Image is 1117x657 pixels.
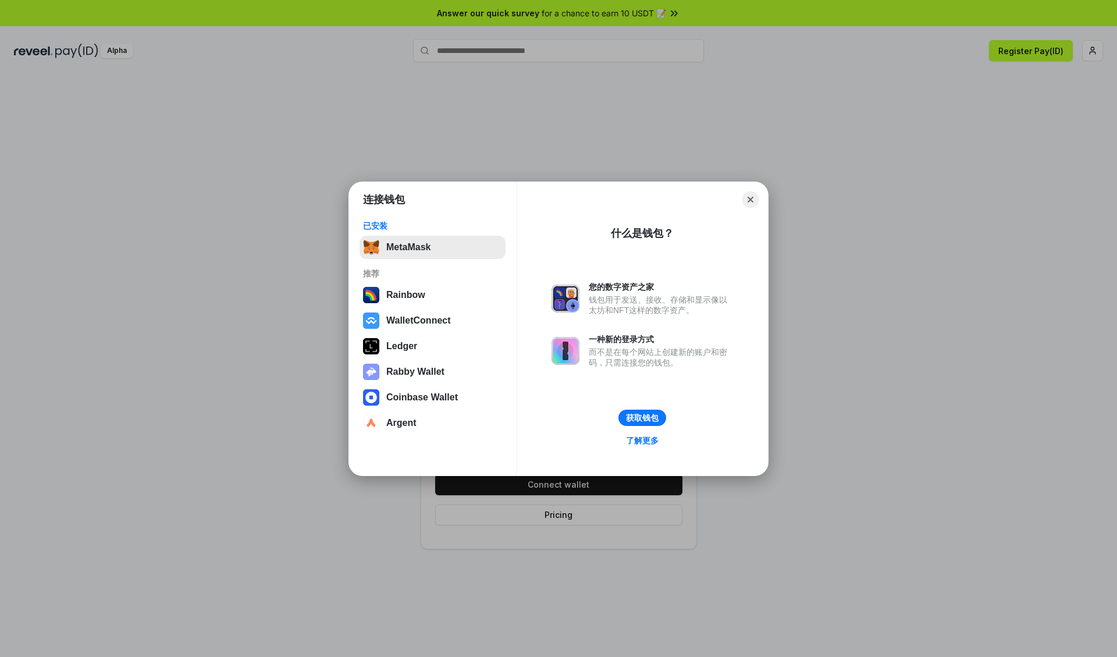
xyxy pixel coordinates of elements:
[619,433,666,448] a: 了解更多
[611,226,674,240] div: 什么是钱包？
[386,392,458,403] div: Coinbase Wallet
[626,413,659,423] div: 获取钱包
[363,312,379,329] img: svg+xml,%3Csvg%20width%3D%2228%22%20height%3D%2228%22%20viewBox%3D%220%200%2028%2028%22%20fill%3D...
[386,315,451,326] div: WalletConnect
[360,309,506,332] button: WalletConnect
[363,268,502,279] div: 推荐
[618,410,666,426] button: 获取钱包
[360,411,506,435] button: Argent
[363,221,502,231] div: 已安装
[360,386,506,409] button: Coinbase Wallet
[589,347,733,368] div: 而不是在每个网站上创建新的账户和密码，只需连接您的钱包。
[386,367,444,377] div: Rabby Wallet
[386,290,425,300] div: Rainbow
[589,294,733,315] div: 钱包用于发送、接收、存储和显示像以太坊和NFT这样的数字资产。
[363,415,379,431] img: svg+xml,%3Csvg%20width%3D%2228%22%20height%3D%2228%22%20viewBox%3D%220%200%2028%2028%22%20fill%3D...
[363,193,405,207] h1: 连接钱包
[589,334,733,345] div: 一种新的登录方式
[552,285,579,312] img: svg+xml,%3Csvg%20xmlns%3D%22http%3A%2F%2Fwww.w3.org%2F2000%2Fsvg%22%20fill%3D%22none%22%20viewBox...
[386,242,431,253] div: MetaMask
[363,364,379,380] img: svg+xml,%3Csvg%20xmlns%3D%22http%3A%2F%2Fwww.w3.org%2F2000%2Fsvg%22%20fill%3D%22none%22%20viewBox...
[363,338,379,354] img: svg+xml,%3Csvg%20xmlns%3D%22http%3A%2F%2Fwww.w3.org%2F2000%2Fsvg%22%20width%3D%2228%22%20height%3...
[552,337,579,365] img: svg+xml,%3Csvg%20xmlns%3D%22http%3A%2F%2Fwww.w3.org%2F2000%2Fsvg%22%20fill%3D%22none%22%20viewBox...
[360,335,506,358] button: Ledger
[360,283,506,307] button: Rainbow
[589,282,733,292] div: 您的数字资产之家
[360,360,506,383] button: Rabby Wallet
[742,191,759,208] button: Close
[386,341,417,351] div: Ledger
[363,389,379,406] img: svg+xml,%3Csvg%20width%3D%2228%22%20height%3D%2228%22%20viewBox%3D%220%200%2028%2028%22%20fill%3D...
[363,239,379,255] img: svg+xml,%3Csvg%20fill%3D%22none%22%20height%3D%2233%22%20viewBox%3D%220%200%2035%2033%22%20width%...
[360,236,506,259] button: MetaMask
[363,287,379,303] img: svg+xml,%3Csvg%20width%3D%22120%22%20height%3D%22120%22%20viewBox%3D%220%200%20120%20120%22%20fil...
[386,418,417,428] div: Argent
[626,435,659,446] div: 了解更多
